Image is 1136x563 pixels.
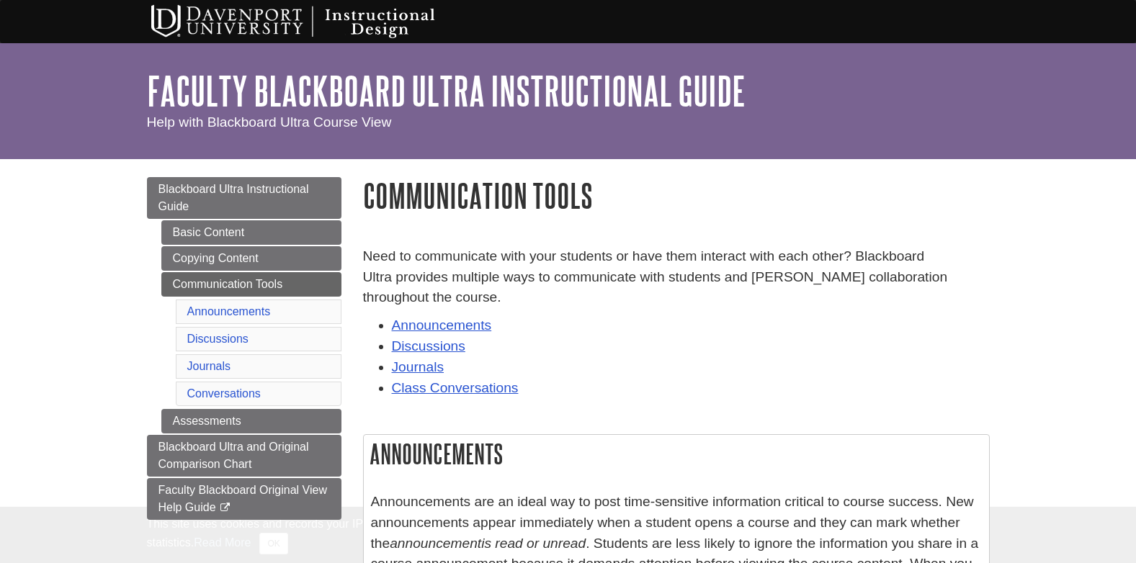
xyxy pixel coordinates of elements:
a: Assessments [161,409,341,433]
a: Conversations [187,387,261,400]
a: Blackboard Ultra Instructional Guide [147,177,341,219]
a: Journals [187,360,231,372]
a: Faculty Blackboard Original View Help Guide [147,478,341,520]
em: is read or unread [481,536,586,551]
span: Faculty Blackboard Original View Help Guide [158,484,327,513]
h1: Communication Tools [363,177,990,214]
a: Discussions [392,338,465,353]
a: Copying Content [161,246,341,271]
a: Communication Tools [161,272,341,297]
em: announcement [390,536,481,551]
i: This link opens in a new window [219,503,231,513]
a: Basic Content [161,220,341,245]
span: Blackboard Ultra and Original Comparison Chart [158,441,309,470]
a: Journals [392,359,444,374]
a: Announcements [187,305,271,317]
span: Help with Blackboard Ultra Course View [147,114,392,130]
div: Guide Page Menu [147,177,341,520]
h2: Announcements [364,435,989,473]
p: Need to communicate with your students or have them interact with each other? Blackboard Ultra pr... [363,246,990,308]
a: Blackboard Ultra and Original Comparison Chart [147,435,341,477]
a: Faculty Blackboard Ultra Instructional Guide [147,68,746,113]
a: Announcements [392,317,492,333]
img: Davenport University Instructional Design [140,4,486,40]
a: Discussions [187,333,249,345]
span: Blackboard Ultra Instructional Guide [158,183,309,212]
a: Class Conversations [392,380,519,395]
